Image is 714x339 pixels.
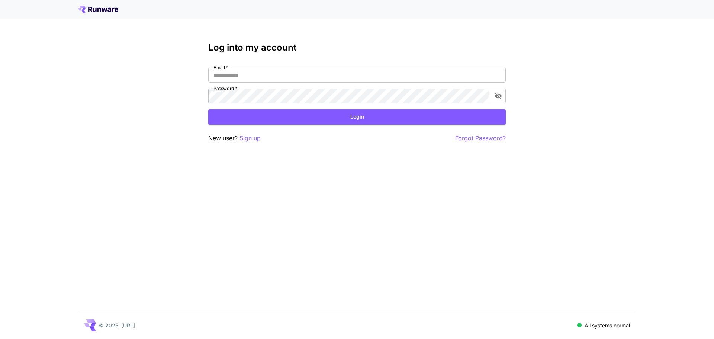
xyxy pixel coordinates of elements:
[585,322,630,329] p: All systems normal
[213,85,237,92] label: Password
[99,322,135,329] p: © 2025, [URL]
[455,134,506,143] button: Forgot Password?
[208,134,261,143] p: New user?
[492,89,505,103] button: toggle password visibility
[208,42,506,53] h3: Log into my account
[213,64,228,71] label: Email
[208,109,506,125] button: Login
[239,134,261,143] button: Sign up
